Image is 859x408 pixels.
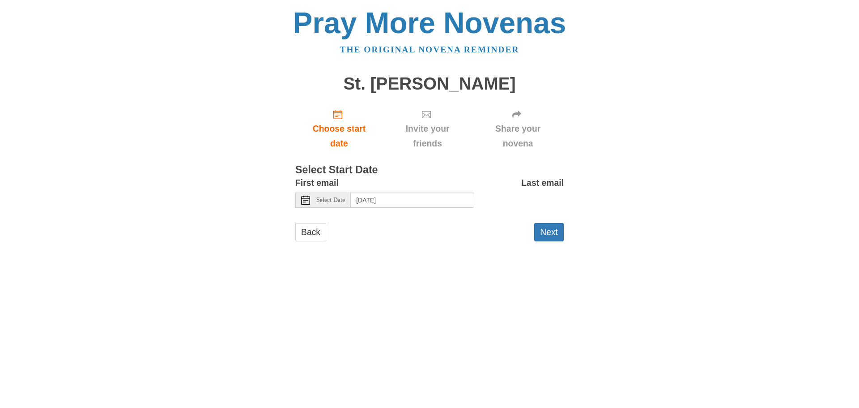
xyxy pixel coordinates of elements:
button: Next [534,223,564,241]
span: Select Date [316,197,345,203]
h3: Select Start Date [295,164,564,176]
a: The original novena reminder [340,45,519,54]
span: Share your novena [481,121,555,151]
span: Choose start date [304,121,374,151]
h1: St. [PERSON_NAME] [295,74,564,94]
label: Last email [521,176,564,190]
a: Pray More Novenas [293,6,566,39]
label: First email [295,176,339,190]
div: Click "Next" to confirm your start date first. [472,102,564,155]
div: Click "Next" to confirm your start date first. [383,102,472,155]
a: Back [295,223,326,241]
span: Invite your friends [392,121,463,151]
a: Choose start date [295,102,383,155]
